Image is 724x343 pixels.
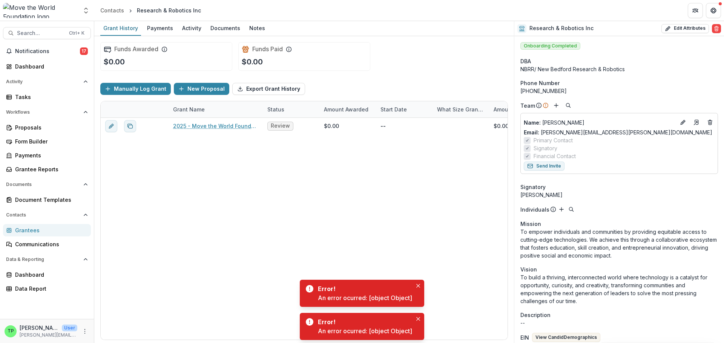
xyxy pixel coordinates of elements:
[144,23,176,34] div: Payments
[706,118,715,127] button: Deletes
[433,101,489,117] div: What size grant tier are you requesting? (Feel free to explain what you'd be able to accomplish w...
[15,196,85,204] div: Document Templates
[433,105,489,113] div: What size grant tier are you requesting? (Feel free to explain what you'd be able to accomplish w...
[20,324,59,332] p: [PERSON_NAME]
[520,319,718,327] p: --
[678,118,687,127] button: Edit
[173,122,258,130] a: 2025 - Move the World Foundation - 2025 Grant Interest Form
[3,238,91,250] a: Communications
[100,83,171,95] button: Manually Log Grant
[15,151,85,159] div: Payments
[15,285,85,293] div: Data Report
[376,101,433,117] div: Start Date
[144,21,176,36] a: Payments
[520,79,560,87] span: Phone Number
[690,116,703,128] a: Go to contact
[529,25,594,32] h2: Research & Robotics Inc
[100,21,141,36] a: Grant History
[246,23,268,34] div: Notes
[324,122,339,130] div: $0.00
[520,87,718,95] div: [PHONE_NUMBER]
[242,56,263,67] p: $0.00
[564,101,573,110] button: Search
[3,149,91,162] a: Payments
[524,129,539,136] span: Email:
[15,165,85,173] div: Grantee Reports
[3,253,91,265] button: Open Data & Reporting
[532,333,600,342] button: View CandidDemographics
[15,93,85,101] div: Tasks
[97,5,127,16] a: Contacts
[20,332,77,338] p: [PERSON_NAME][EMAIL_ADDRESS][DOMAIN_NAME]
[318,293,412,302] div: An error ocurred: [object Object]
[17,30,64,37] span: Search...
[15,271,85,279] div: Dashboard
[80,47,88,55] span: 17
[246,21,268,36] a: Notes
[6,257,80,262] span: Data & Reporting
[520,102,535,110] p: Team
[712,24,721,33] button: Delete
[524,119,541,126] span: Name :
[15,48,80,55] span: Notifications
[6,212,80,218] span: Contacts
[520,57,531,65] span: DBA
[414,281,423,290] button: Close
[8,329,14,334] div: Tom Pappas
[524,162,564,171] button: Send Invite
[520,191,718,199] div: [PERSON_NAME]
[179,23,204,34] div: Activity
[3,106,91,118] button: Open Workflows
[3,209,91,221] button: Open Contacts
[15,63,85,70] div: Dashboard
[557,205,566,214] button: Add
[6,79,80,84] span: Activity
[271,123,290,129] span: Review
[489,101,546,117] div: Amount Paid
[520,334,529,341] p: EIN
[169,101,263,117] div: Grant Name
[100,23,141,34] div: Grant History
[524,119,675,127] a: Name: [PERSON_NAME]
[100,6,124,14] div: Contacts
[15,226,85,234] div: Grantees
[524,119,675,127] p: [PERSON_NAME]
[207,23,243,34] div: Documents
[520,183,546,191] span: Signatory
[3,135,91,148] a: Form Builder
[319,101,376,117] div: Amount Awarded
[232,83,305,95] button: Export Grant History
[520,265,537,273] span: Vision
[520,228,718,259] p: To empower individuals and communities by providing equitable access to cutting-edge technologies...
[520,311,551,319] span: Description
[520,65,718,73] div: NBRR/ New Bedford Research & Robotics
[67,29,86,37] div: Ctrl + K
[380,122,386,130] p: --
[105,120,117,132] button: edit
[169,105,209,113] div: Grant Name
[3,3,78,18] img: Move the World Foundation logo
[494,122,509,130] div: $0.00
[520,206,549,213] p: Individuals
[263,101,319,117] div: Status
[62,325,77,331] p: User
[3,282,91,295] a: Data Report
[3,178,91,191] button: Open Documents
[174,83,229,95] button: New Proposal
[3,60,91,73] a: Dashboard
[15,123,85,131] div: Proposals
[688,3,703,18] button: Partners
[6,110,80,115] span: Workflows
[318,326,412,335] div: An error ocurred: [object Object]
[3,268,91,281] a: Dashboard
[15,137,85,145] div: Form Builder
[524,128,712,136] a: Email: [PERSON_NAME][EMAIL_ADDRESS][PERSON_NAME][DOMAIN_NAME]
[15,240,85,248] div: Communications
[252,46,283,53] h2: Funds Paid
[520,273,718,305] p: To build a thriving, interconnected world where technology is a catalyst for opportunity, curiosi...
[534,152,576,160] span: Financial Contact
